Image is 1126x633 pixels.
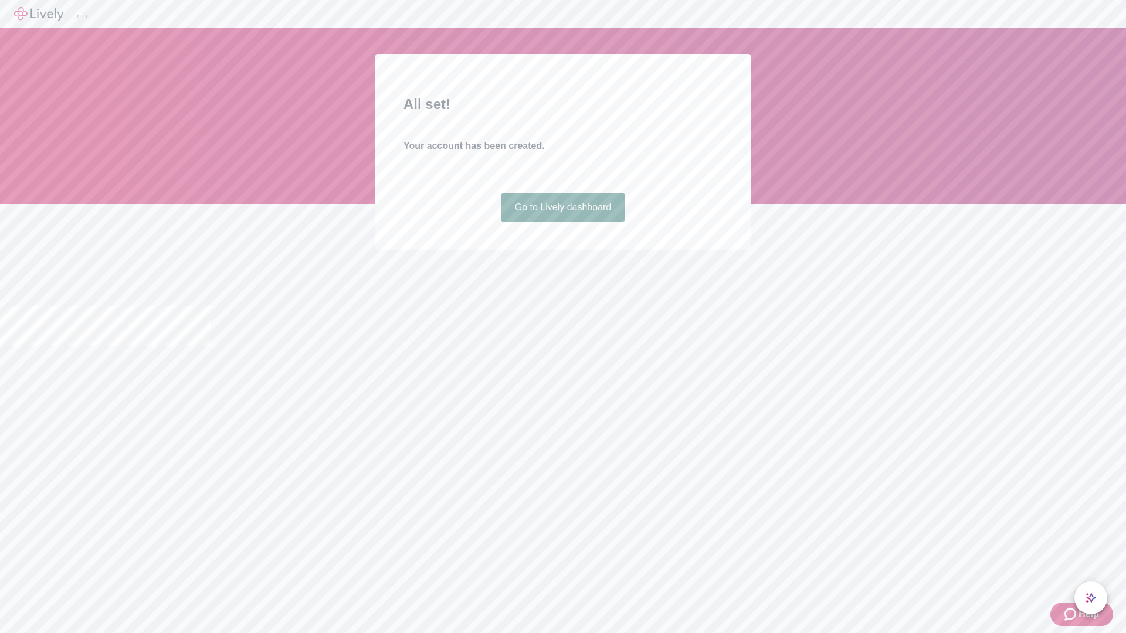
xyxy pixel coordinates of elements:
[403,139,723,153] h4: Your account has been created.
[1085,592,1097,604] svg: Lively AI Assistant
[77,15,87,18] button: Log out
[403,94,723,115] h2: All set!
[1064,607,1078,621] svg: Zendesk support icon
[1078,607,1099,621] span: Help
[501,193,626,222] a: Go to Lively dashboard
[14,7,63,21] img: Lively
[1050,603,1113,626] button: Zendesk support iconHelp
[1074,581,1107,614] button: chat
